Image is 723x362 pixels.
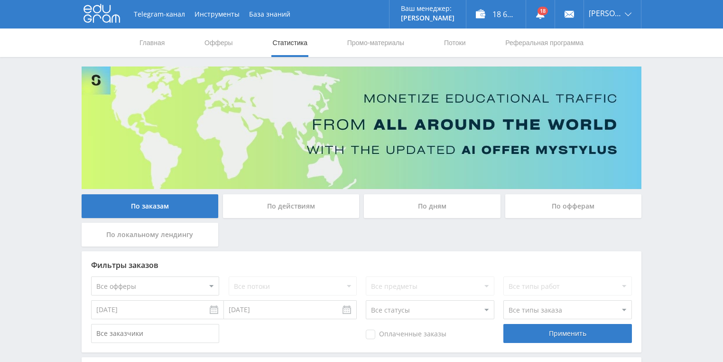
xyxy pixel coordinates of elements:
[503,324,631,343] div: Применить
[204,29,234,57] a: Офферы
[504,29,584,57] a: Реферальная программа
[366,330,446,339] span: Оплаченные заказы
[364,194,501,218] div: По дням
[223,194,360,218] div: По действиям
[505,194,642,218] div: По офферам
[443,29,467,57] a: Потоки
[91,261,632,269] div: Фильтры заказов
[589,10,622,17] span: [PERSON_NAME]
[139,29,166,57] a: Главная
[82,223,218,247] div: По локальному лендингу
[401,5,454,12] p: Ваш менеджер:
[82,67,641,189] img: Banner
[82,194,218,218] div: По заказам
[271,29,308,57] a: Статистика
[401,14,454,22] p: [PERSON_NAME]
[91,324,219,343] input: Все заказчики
[346,29,405,57] a: Промо-материалы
